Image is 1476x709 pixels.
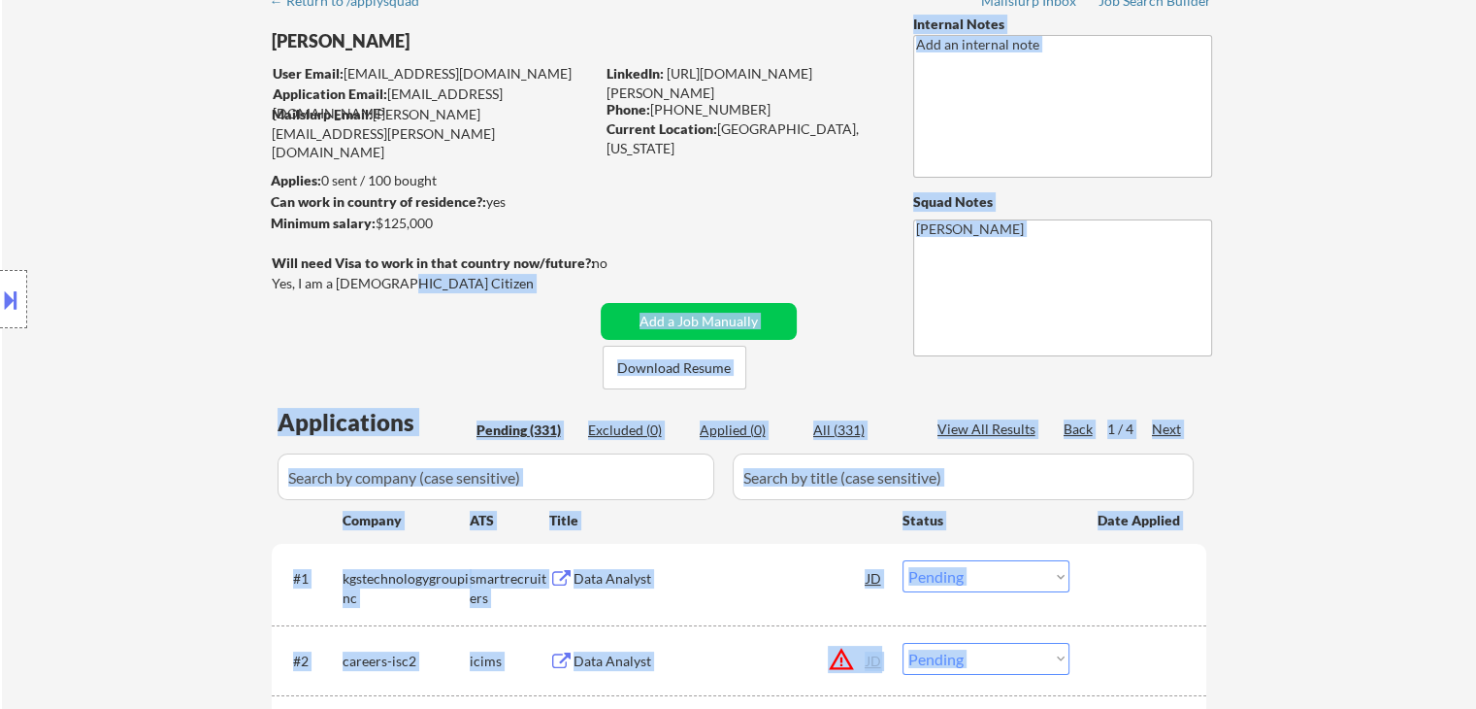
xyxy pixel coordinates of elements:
[574,569,867,589] div: Data Analyst
[271,192,588,212] div: yes
[601,303,797,340] button: Add a Job Manually
[607,120,717,137] strong: Current Location:
[733,454,1194,500] input: Search by title (case sensitive)
[1064,420,1095,439] div: Back
[278,411,470,434] div: Applications
[592,253,647,273] div: no
[913,15,1212,34] div: Internal Notes
[273,64,594,84] div: [EMAIL_ADDRESS][DOMAIN_NAME]
[607,65,664,82] strong: LinkedIn:
[865,643,884,678] div: JD
[937,420,1041,439] div: View All Results
[700,421,797,440] div: Applied (0)
[476,421,574,440] div: Pending (331)
[273,84,594,122] div: [EMAIL_ADDRESS][DOMAIN_NAME]
[603,346,746,389] button: Download Resume
[1152,420,1183,439] div: Next
[278,454,714,500] input: Search by company (case sensitive)
[828,646,855,673] button: warning_amber
[1107,420,1152,439] div: 1 / 4
[271,214,594,233] div: $125,000
[913,192,1212,212] div: Squad Notes
[272,105,594,162] div: [PERSON_NAME][EMAIL_ADDRESS][PERSON_NAME][DOMAIN_NAME]
[273,65,344,82] strong: User Email:
[271,193,486,210] strong: Can work in country of residence?:
[865,560,884,595] div: JD
[343,569,470,607] div: kgstechnologygroupinc
[607,65,812,101] a: [URL][DOMAIN_NAME][PERSON_NAME]
[273,85,387,102] strong: Application Email:
[470,511,549,530] div: ATS
[470,652,549,671] div: icims
[607,100,881,119] div: [PHONE_NUMBER]
[293,569,327,589] div: #1
[343,511,470,530] div: Company
[271,171,594,190] div: 0 sent / 100 bought
[293,652,327,671] div: #2
[272,254,595,271] strong: Will need Visa to work in that country now/future?:
[588,421,685,440] div: Excluded (0)
[272,106,373,122] strong: Mailslurp Email:
[902,502,1069,537] div: Status
[272,274,600,293] div: Yes, I am a [DEMOGRAPHIC_DATA] Citizen
[343,652,470,671] div: careers-isc2
[1098,511,1183,530] div: Date Applied
[607,101,650,118] strong: Phone:
[607,119,881,157] div: [GEOGRAPHIC_DATA], [US_STATE]
[549,511,884,530] div: Title
[470,569,549,607] div: smartrecruiters
[574,652,867,671] div: Data Analyst
[813,421,910,440] div: All (331)
[272,29,671,53] div: [PERSON_NAME]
